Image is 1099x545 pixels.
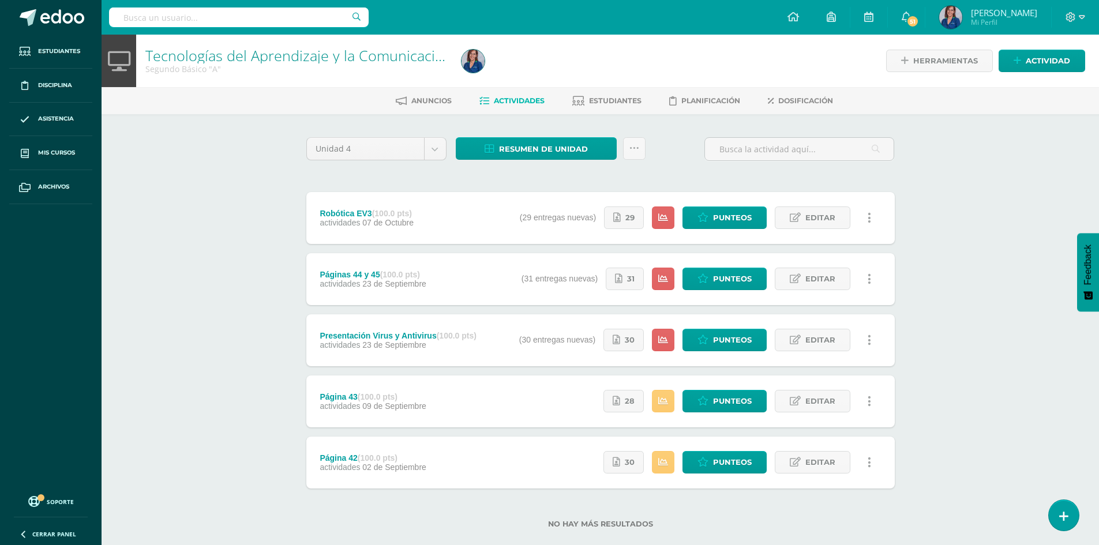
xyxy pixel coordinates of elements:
span: 31 [627,268,635,290]
span: Planificación [681,96,740,105]
span: Editar [805,390,835,412]
span: Punteos [713,268,752,290]
span: Dosificación [778,96,833,105]
span: Estudiantes [38,47,80,56]
a: Anuncios [396,92,452,110]
span: Punteos [713,452,752,473]
span: 51 [906,15,919,28]
span: Punteos [713,329,752,351]
span: Editar [805,268,835,290]
strong: (100.0 pts) [372,209,412,218]
span: Mi Perfil [971,17,1037,27]
a: Punteos [682,390,767,412]
a: Archivos [9,170,92,204]
span: Actividad [1026,50,1070,72]
div: Robótica EV3 [320,209,414,218]
a: Unidad 4 [307,138,446,160]
a: Disciplina [9,69,92,103]
span: Punteos [713,207,752,228]
a: Mis cursos [9,136,92,170]
a: 28 [603,390,644,412]
span: Editar [805,207,835,228]
a: Herramientas [886,50,993,72]
span: Asistencia [38,114,74,123]
span: Resumen de unidad [499,138,588,160]
span: Anuncios [411,96,452,105]
a: Planificación [669,92,740,110]
a: Punteos [682,451,767,473]
a: Resumen de unidad [456,137,617,160]
span: Herramientas [913,50,978,72]
a: Tecnologías del Aprendizaje y la Comunicación [145,46,452,65]
a: Estudiantes [572,92,642,110]
a: Dosificación [768,92,833,110]
span: Actividades [494,96,545,105]
input: Busca un usuario... [109,7,369,27]
a: 29 [604,206,644,229]
span: Editar [805,329,835,351]
a: 30 [603,451,644,473]
a: Punteos [682,206,767,229]
span: 23 de Septiembre [362,279,426,288]
a: 30 [603,329,644,351]
span: Estudiantes [589,96,642,105]
a: Actividades [479,92,545,110]
button: Feedback - Mostrar encuesta [1077,233,1099,311]
div: Página 42 [320,453,426,463]
span: 28 [625,390,635,412]
div: Segundo Básico 'A' [145,63,448,74]
div: Presentación Virus y Antivirus [320,331,477,340]
strong: (100.0 pts) [437,331,477,340]
a: Actividad [999,50,1085,72]
a: Estudiantes [9,35,92,69]
span: Archivos [38,182,69,191]
a: Punteos [682,268,767,290]
a: Asistencia [9,103,92,137]
a: 31 [606,268,644,290]
div: Páginas 44 y 45 [320,270,426,279]
span: Soporte [47,498,74,506]
strong: (100.0 pts) [358,392,397,401]
span: Disciplina [38,81,72,90]
span: actividades [320,340,360,349]
span: actividades [320,279,360,288]
span: Feedback [1083,245,1093,285]
span: 23 de Septiembre [362,340,426,349]
span: 09 de Septiembre [362,401,426,411]
span: 30 [625,329,635,351]
h1: Tecnologías del Aprendizaje y la Comunicación [145,47,448,63]
span: 02 de Septiembre [362,463,426,472]
span: [PERSON_NAME] [971,7,1037,18]
span: actividades [320,401,360,411]
span: actividades [320,463,360,472]
span: 07 de Octubre [362,218,414,227]
img: 58f7532ee663a95d6a165ab39a81ea9b.png [462,50,485,73]
strong: (100.0 pts) [358,453,397,463]
span: Unidad 4 [316,138,415,160]
img: 58f7532ee663a95d6a165ab39a81ea9b.png [939,6,962,29]
span: 29 [625,207,635,228]
span: Cerrar panel [32,530,76,538]
div: Página 43 [320,392,426,401]
span: actividades [320,218,360,227]
a: Punteos [682,329,767,351]
span: Mis cursos [38,148,75,157]
span: Punteos [713,390,752,412]
input: Busca la actividad aquí... [705,138,894,160]
span: Editar [805,452,835,473]
label: No hay más resultados [306,520,895,528]
strong: (100.0 pts) [380,270,420,279]
a: Soporte [14,493,88,509]
span: 30 [625,452,635,473]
